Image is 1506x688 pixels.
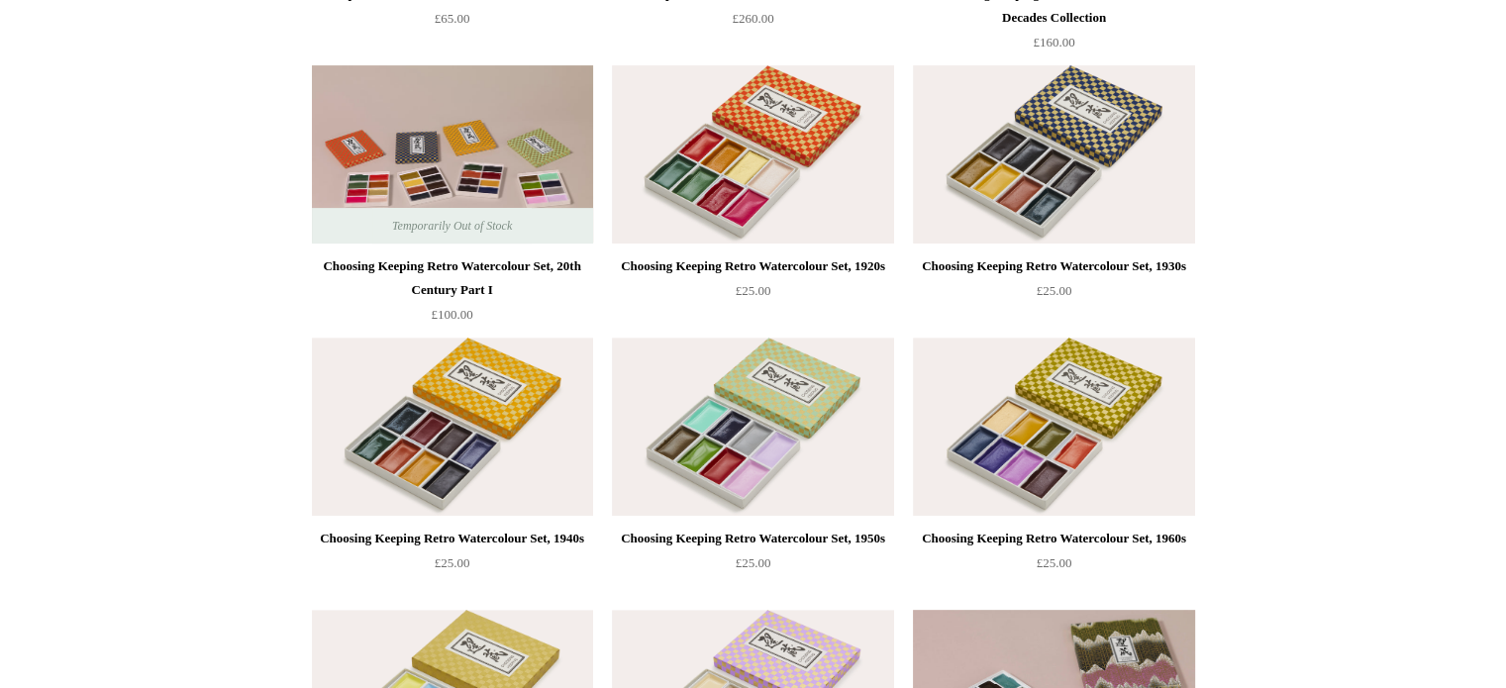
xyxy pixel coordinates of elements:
[312,527,593,608] a: Choosing Keeping Retro Watercolour Set, 1940s £25.00
[317,527,588,550] div: Choosing Keeping Retro Watercolour Set, 1940s
[612,338,893,516] a: Choosing Keeping Retro Watercolour Set, 1950s Choosing Keeping Retro Watercolour Set, 1950s
[913,338,1194,516] a: Choosing Keeping Retro Watercolour Set, 1960s Choosing Keeping Retro Watercolour Set, 1960s
[736,555,771,570] span: £25.00
[372,208,532,244] span: Temporarily Out of Stock
[312,65,593,244] img: Choosing Keeping Retro Watercolour Set, 20th Century Part I
[612,65,893,244] a: Choosing Keeping Retro Watercolour Set, 1920s Choosing Keeping Retro Watercolour Set, 1920s
[431,307,472,322] span: £100.00
[612,338,893,516] img: Choosing Keeping Retro Watercolour Set, 1950s
[1037,555,1072,570] span: £25.00
[312,254,593,336] a: Choosing Keeping Retro Watercolour Set, 20th Century Part I £100.00
[918,527,1189,550] div: Choosing Keeping Retro Watercolour Set, 1960s
[317,254,588,302] div: Choosing Keeping Retro Watercolour Set, 20th Century Part I
[435,11,470,26] span: £65.00
[913,254,1194,336] a: Choosing Keeping Retro Watercolour Set, 1930s £25.00
[736,283,771,298] span: £25.00
[918,254,1189,278] div: Choosing Keeping Retro Watercolour Set, 1930s
[612,65,893,244] img: Choosing Keeping Retro Watercolour Set, 1920s
[617,254,888,278] div: Choosing Keeping Retro Watercolour Set, 1920s
[617,527,888,550] div: Choosing Keeping Retro Watercolour Set, 1950s
[913,65,1194,244] a: Choosing Keeping Retro Watercolour Set, 1930s Choosing Keeping Retro Watercolour Set, 1930s
[913,65,1194,244] img: Choosing Keeping Retro Watercolour Set, 1930s
[312,338,593,516] a: Choosing Keeping Retro Watercolour Set, 1940s Choosing Keeping Retro Watercolour Set, 1940s
[612,254,893,336] a: Choosing Keeping Retro Watercolour Set, 1920s £25.00
[612,527,893,608] a: Choosing Keeping Retro Watercolour Set, 1950s £25.00
[732,11,773,26] span: £260.00
[913,527,1194,608] a: Choosing Keeping Retro Watercolour Set, 1960s £25.00
[312,338,593,516] img: Choosing Keeping Retro Watercolour Set, 1940s
[435,555,470,570] span: £25.00
[312,65,593,244] a: Choosing Keeping Retro Watercolour Set, 20th Century Part I Choosing Keeping Retro Watercolour Se...
[913,338,1194,516] img: Choosing Keeping Retro Watercolour Set, 1960s
[1033,35,1074,49] span: £160.00
[1037,283,1072,298] span: £25.00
